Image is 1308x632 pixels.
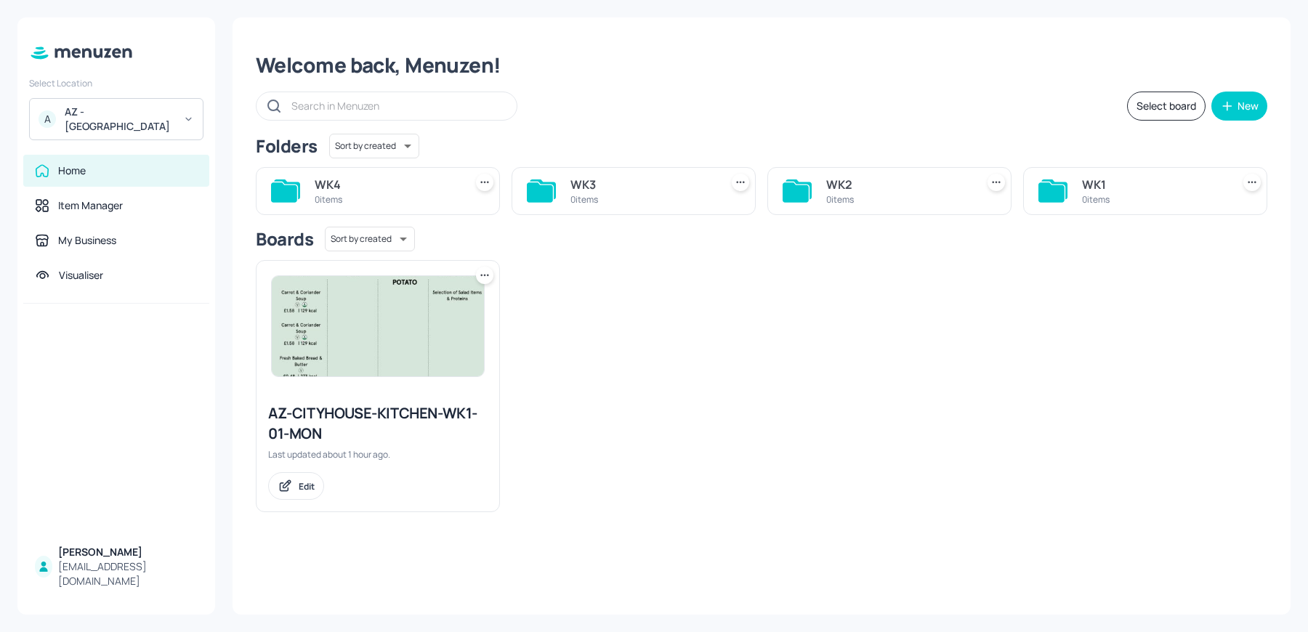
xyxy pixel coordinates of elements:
[325,224,415,254] div: Sort by created
[291,95,502,116] input: Search in Menuzen
[1082,176,1226,193] div: WK1
[570,176,714,193] div: WK3
[29,77,203,89] div: Select Location
[58,545,198,559] div: [PERSON_NAME]
[826,176,970,193] div: WK2
[1238,101,1259,111] div: New
[58,559,198,588] div: [EMAIL_ADDRESS][DOMAIN_NAME]
[826,193,970,206] div: 0 items
[1211,92,1267,121] button: New
[58,233,116,248] div: My Business
[315,193,459,206] div: 0 items
[329,131,419,161] div: Sort by created
[570,193,714,206] div: 0 items
[315,176,459,193] div: WK4
[268,448,488,461] div: Last updated about 1 hour ago.
[65,105,174,134] div: AZ - [GEOGRAPHIC_DATA]
[1127,92,1206,121] button: Select board
[256,52,1267,78] div: Welcome back, Menuzen!
[1082,193,1226,206] div: 0 items
[39,110,56,128] div: A
[58,163,86,178] div: Home
[59,268,103,283] div: Visualiser
[58,198,123,213] div: Item Manager
[272,276,484,376] img: 2025-08-21-175576192950673450bgn654.jpeg
[268,403,488,444] div: AZ-CITYHOUSE-KITCHEN-WK1-01-MON
[299,480,315,493] div: Edit
[256,134,318,158] div: Folders
[256,227,313,251] div: Boards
